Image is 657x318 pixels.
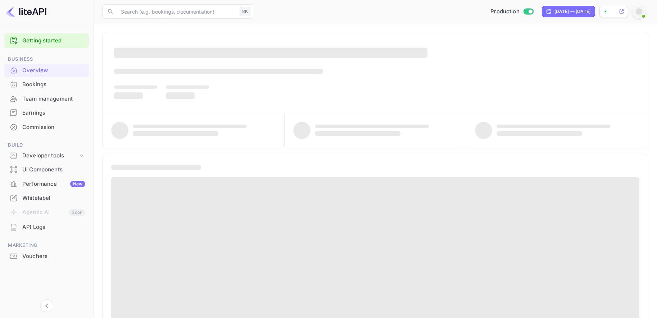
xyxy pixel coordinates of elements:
span: Build [4,141,89,149]
div: Overview [22,66,85,75]
div: Overview [4,64,89,78]
a: Earnings [4,106,89,119]
a: Bookings [4,78,89,91]
div: API Logs [22,223,85,231]
div: Switch to Sandbox mode [488,8,536,16]
div: Developer tools [4,149,89,162]
div: New [70,181,85,187]
div: Team management [22,95,85,103]
span: Marketing [4,241,89,249]
a: Vouchers [4,249,89,263]
div: UI Components [22,166,85,174]
div: Team management [4,92,89,106]
div: [DATE] — [DATE] [554,8,590,15]
div: Commission [22,123,85,132]
span: Business [4,55,89,63]
div: API Logs [4,220,89,234]
div: Developer tools [22,152,78,160]
div: Earnings [4,106,89,120]
div: UI Components [4,163,89,177]
span: Production [490,8,520,16]
div: Whitelabel [22,194,85,202]
div: Getting started [4,33,89,48]
a: UI Components [4,163,89,176]
div: Performance [22,180,85,188]
div: Bookings [4,78,89,92]
div: Click to change the date range period [542,6,595,17]
a: Commission [4,120,89,134]
a: Whitelabel [4,191,89,204]
div: Bookings [22,80,85,89]
a: API Logs [4,220,89,234]
a: Team management [4,92,89,105]
div: ⌘K [240,7,250,16]
img: LiteAPI logo [6,6,46,17]
div: Earnings [22,109,85,117]
div: Vouchers [22,252,85,261]
a: Overview [4,64,89,77]
div: Vouchers [4,249,89,263]
input: Search (e.g. bookings, documentation) [117,4,237,19]
a: PerformanceNew [4,177,89,190]
button: Collapse navigation [40,299,53,312]
div: Commission [4,120,89,134]
a: Getting started [22,37,85,45]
